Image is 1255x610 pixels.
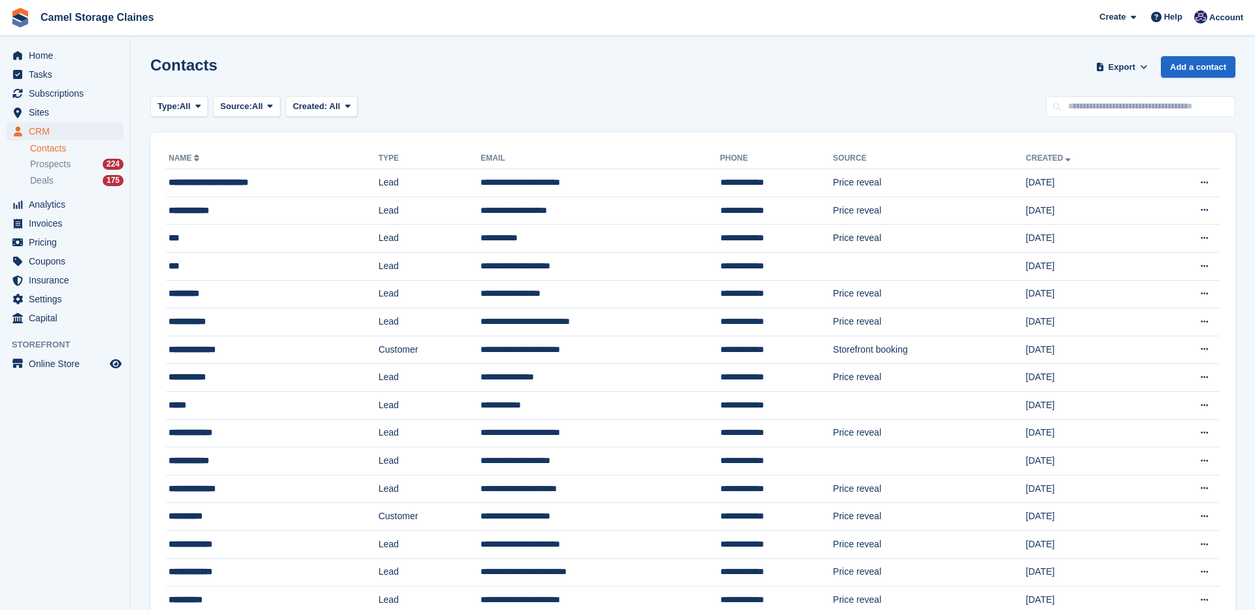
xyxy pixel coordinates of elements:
[378,280,480,308] td: Lead
[29,290,107,308] span: Settings
[1026,252,1149,280] td: [DATE]
[378,252,480,280] td: Lead
[1026,475,1149,503] td: [DATE]
[833,475,1026,503] td: Price reveal
[833,225,1026,253] td: Price reveal
[29,252,107,270] span: Coupons
[158,100,180,113] span: Type:
[329,101,341,111] span: All
[108,356,124,372] a: Preview store
[29,271,107,289] span: Insurance
[1026,225,1149,253] td: [DATE]
[7,84,124,103] a: menu
[378,308,480,336] td: Lead
[378,169,480,197] td: Lead
[286,96,358,118] button: Created: All
[169,153,202,163] a: Name
[7,252,124,270] a: menu
[833,558,1026,586] td: Price reveal
[29,46,107,65] span: Home
[378,419,480,447] td: Lead
[1026,419,1149,447] td: [DATE]
[7,355,124,373] a: menu
[29,122,107,140] span: CRM
[180,100,191,113] span: All
[378,197,480,225] td: Lead
[833,419,1026,447] td: Price reveal
[10,8,30,27] img: stora-icon-8386f47178a22dfd0bd8f6a31ec36ba5ce8667c1dd55bd0f319d3a0aa187defe.svg
[7,65,124,84] a: menu
[833,308,1026,336] td: Price reveal
[378,530,480,558] td: Lead
[833,503,1026,531] td: Price reveal
[1194,10,1207,24] img: Rod
[103,159,124,170] div: 224
[720,148,833,169] th: Phone
[378,364,480,392] td: Lead
[1026,447,1149,475] td: [DATE]
[213,96,280,118] button: Source: All
[1026,153,1073,163] a: Created
[7,214,124,233] a: menu
[35,7,159,28] a: Camel Storage Claines
[1026,197,1149,225] td: [DATE]
[7,271,124,289] a: menu
[1026,391,1149,419] td: [DATE]
[29,84,107,103] span: Subscriptions
[833,148,1026,169] th: Source
[833,530,1026,558] td: Price reveal
[29,214,107,233] span: Invoices
[378,336,480,364] td: Customer
[30,158,71,170] span: Prospects
[1161,56,1235,78] a: Add a contact
[29,65,107,84] span: Tasks
[1026,503,1149,531] td: [DATE]
[30,157,124,171] a: Prospects 224
[29,355,107,373] span: Online Store
[833,336,1026,364] td: Storefront booking
[29,233,107,251] span: Pricing
[480,148,720,169] th: Email
[378,558,480,586] td: Lead
[29,309,107,327] span: Capital
[1026,558,1149,586] td: [DATE]
[7,195,124,214] a: menu
[1026,169,1149,197] td: [DATE]
[1209,11,1243,24] span: Account
[7,290,124,308] a: menu
[1026,280,1149,308] td: [DATE]
[833,169,1026,197] td: Price reveal
[12,338,130,351] span: Storefront
[7,233,124,251] a: menu
[29,103,107,121] span: Sites
[293,101,327,111] span: Created:
[252,100,263,113] span: All
[1093,56,1150,78] button: Export
[29,195,107,214] span: Analytics
[833,197,1026,225] td: Price reveal
[1026,364,1149,392] td: [DATE]
[833,364,1026,392] td: Price reveal
[150,96,208,118] button: Type: All
[378,148,480,169] th: Type
[150,56,218,74] h1: Contacts
[378,447,480,475] td: Lead
[378,391,480,419] td: Lead
[7,122,124,140] a: menu
[30,174,54,187] span: Deals
[1109,61,1135,74] span: Export
[220,100,252,113] span: Source:
[378,475,480,503] td: Lead
[7,309,124,327] a: menu
[30,142,124,155] a: Contacts
[1026,336,1149,364] td: [DATE]
[833,280,1026,308] td: Price reveal
[103,175,124,186] div: 175
[7,46,124,65] a: menu
[1026,530,1149,558] td: [DATE]
[7,103,124,121] a: menu
[1164,10,1182,24] span: Help
[30,174,124,187] a: Deals 175
[378,503,480,531] td: Customer
[1026,308,1149,336] td: [DATE]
